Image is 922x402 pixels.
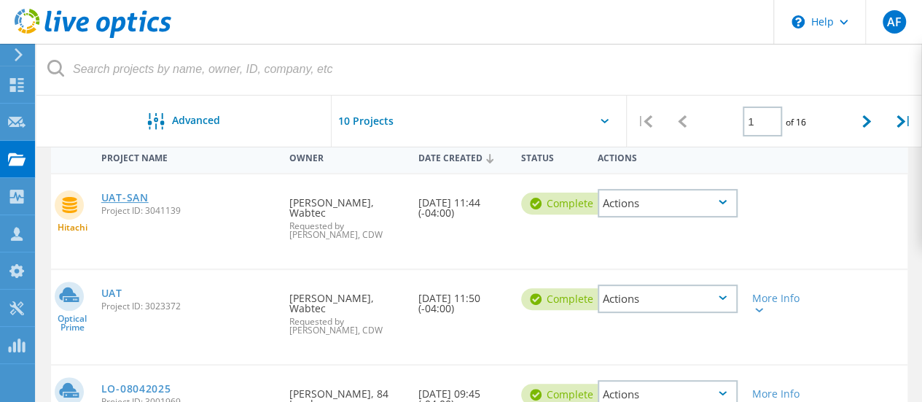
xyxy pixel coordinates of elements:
div: [DATE] 11:50 (-04:00) [411,270,514,328]
div: | [885,96,922,147]
div: Actions [590,143,745,170]
div: Date Created [411,143,514,171]
div: Actions [598,285,738,313]
div: [PERSON_NAME], Wabtec [282,270,410,349]
div: [DATE] 11:44 (-04:00) [411,174,514,233]
div: Complete [521,193,608,214]
a: Live Optics Dashboard [15,31,171,41]
div: | [627,96,664,147]
div: [PERSON_NAME], Wabtec [282,174,410,254]
a: UAT-SAN [101,193,149,203]
span: Requested by [PERSON_NAME], CDW [289,222,403,239]
div: Owner [282,143,410,170]
span: Hitachi [58,223,87,232]
a: LO-08042025 [101,384,171,394]
span: Optical Prime [51,314,94,332]
span: Project ID: 3041139 [101,206,276,215]
div: Actions [598,189,738,217]
span: Project ID: 3023372 [101,302,276,311]
span: Requested by [PERSON_NAME], CDW [289,317,403,335]
a: UAT [101,288,122,298]
svg: \n [792,15,805,28]
div: Project Name [94,143,283,170]
div: More Info [752,293,806,314]
span: of 16 [786,116,806,128]
span: AF [886,16,901,28]
div: Complete [521,288,608,310]
div: Status [514,143,591,170]
span: Advanced [172,115,220,125]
